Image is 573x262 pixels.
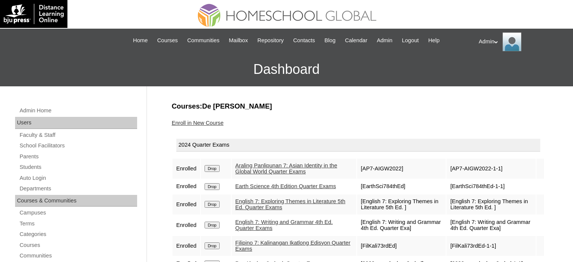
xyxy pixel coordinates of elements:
td: [AP7-AIGW2022] [357,159,446,179]
span: Contacts [293,36,315,45]
input: Drop [205,222,219,228]
span: Communities [187,36,220,45]
td: Enrolled [173,179,200,194]
span: Logout [402,36,419,45]
input: Drop [205,201,219,208]
td: [English 7: Exploring Themes in Literature 5th Ed. ] [446,195,535,215]
a: English 7: Exploring Themes in Literature 5th Ed. Quarter Exams [235,198,345,211]
a: Blog [321,36,339,45]
a: Parents [19,152,137,161]
input: Drop [205,242,219,249]
td: [EarthSci784thEd-1-1] [446,179,535,194]
a: Communities [19,251,137,260]
span: Help [428,36,440,45]
img: Admin Homeschool Global [503,32,521,51]
a: Help [425,36,443,45]
a: Terms [19,219,137,228]
a: Logout [398,36,423,45]
span: Mailbox [229,36,248,45]
a: English 7: Writing and Grammar 4th Ed. Quarter Exams [235,219,333,231]
img: logo-white.png [4,4,64,24]
a: Contacts [289,36,319,45]
a: School Facilitators [19,141,137,150]
a: Admin Home [19,106,137,115]
a: Departments [19,184,137,193]
td: Enrolled [173,159,200,179]
a: Faculty & Staff [19,130,137,140]
a: Araling Panlipunan 7: Asian Identity in the Global World Quarter Exams [235,162,338,175]
td: Enrolled [173,215,200,235]
input: Drop [205,165,219,172]
div: Courses & Communities [15,195,137,207]
a: Filipino 7: Kalinangan Ikatlong Edisyon Quarter Exams [235,240,351,252]
a: Communities [183,36,223,45]
div: 2024 Quarter Exams [176,139,540,152]
a: Courses [19,241,137,250]
td: [EarthSci784thEd] [357,179,446,194]
div: Admin [479,32,565,51]
a: Repository [254,36,287,45]
a: Categories [19,230,137,239]
a: Auto Login [19,173,137,183]
a: Mailbox [225,36,252,45]
td: [FilKali73rdEd-1-1] [446,236,535,256]
h3: Dashboard [4,52,569,86]
a: Enroll in New Course [172,120,224,126]
td: [English 7: Writing and Grammar 4th Ed. Quarter Exa] [446,215,535,235]
span: Repository [257,36,284,45]
a: Home [129,36,151,45]
a: Calendar [341,36,371,45]
span: Calendar [345,36,367,45]
td: [FilKali73rdEd] [357,236,446,256]
td: [English 7: Writing and Grammar 4th Ed. Quarter Exa] [357,215,446,235]
div: Users [15,117,137,129]
td: [English 7: Exploring Themes in Literature 5th Ed. ] [357,195,446,215]
input: Drop [205,183,219,190]
a: Students [19,162,137,172]
a: Courses [153,36,182,45]
h3: Courses:De [PERSON_NAME] [172,101,545,111]
td: Enrolled [173,195,200,215]
a: Campuses [19,208,137,218]
td: [AP7-AIGW2022-1-1] [446,159,535,179]
a: Admin [373,36,396,45]
span: Home [133,36,148,45]
td: Enrolled [173,236,200,256]
span: Blog [324,36,335,45]
span: Admin [377,36,393,45]
a: Earth Science 4th Edition Quarter Exams [235,183,336,189]
span: Courses [157,36,178,45]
